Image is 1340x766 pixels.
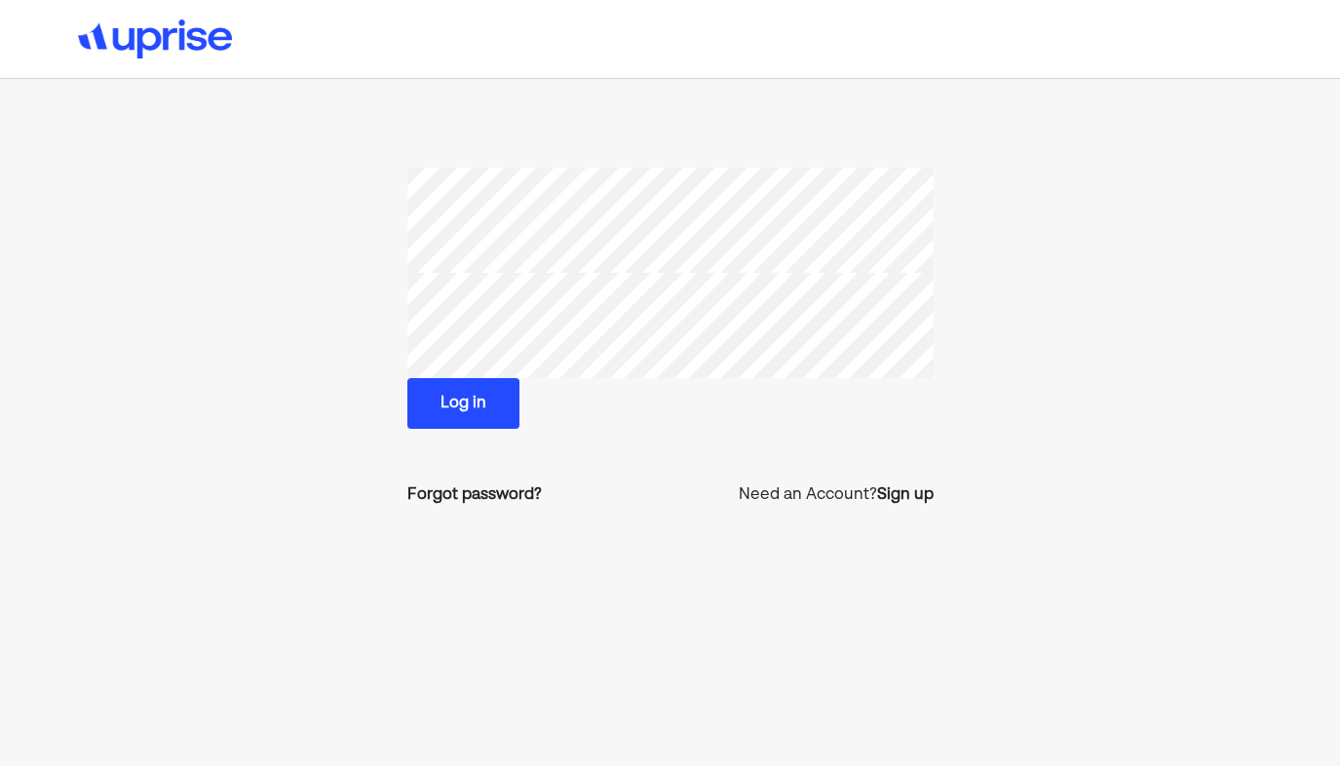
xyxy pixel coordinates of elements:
[877,483,934,507] a: Sign up
[407,483,542,507] a: Forgot password?
[407,378,519,429] button: Log in
[739,483,934,507] p: Need an Account?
